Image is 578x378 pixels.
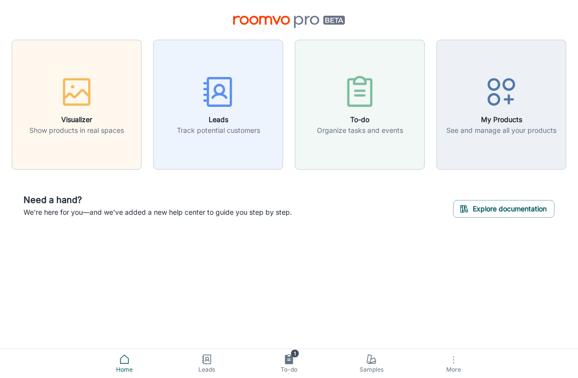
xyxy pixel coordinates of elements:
a: My ProductsSee and manage all your products [436,99,566,109]
a: To-doOrganize tasks and events [295,99,425,109]
span: To-do [254,365,324,374]
p: Track potential customers [177,125,260,136]
a: Leads [166,349,248,378]
span: Home [89,365,160,374]
button: Explore documentation [453,200,554,218]
a: Home [83,349,166,378]
h6: Leads [177,114,260,125]
span: 1 [291,350,299,357]
a: Explore documentation [453,203,554,213]
p: Show products in real spaces [29,125,124,136]
a: 1To-do [248,349,330,378]
h6: Need a hand? [24,193,292,207]
p: We're here for you—and we've added a new help center to guide you step by step. [24,207,292,218]
a: LeadsTrack potential customers [153,99,283,109]
span: More [418,366,489,373]
button: More [412,349,495,378]
button: My ProductsSee and manage all your products [436,40,566,170]
h6: My Products [446,114,556,125]
button: VisualizerShow products in real spaces [12,40,142,170]
h6: To-do [317,114,403,125]
button: LeadsTrack potential customers [153,40,283,170]
p: See and manage all your products [446,125,556,136]
p: Organize tasks and events [317,125,403,136]
span: Samples [336,365,407,374]
h6: Visualizer [29,114,124,125]
button: To-doOrganize tasks and events [295,40,425,170]
a: Samples [330,349,412,378]
img: Roomvo PRO Beta [233,16,345,28]
span: Leads [171,365,242,374]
